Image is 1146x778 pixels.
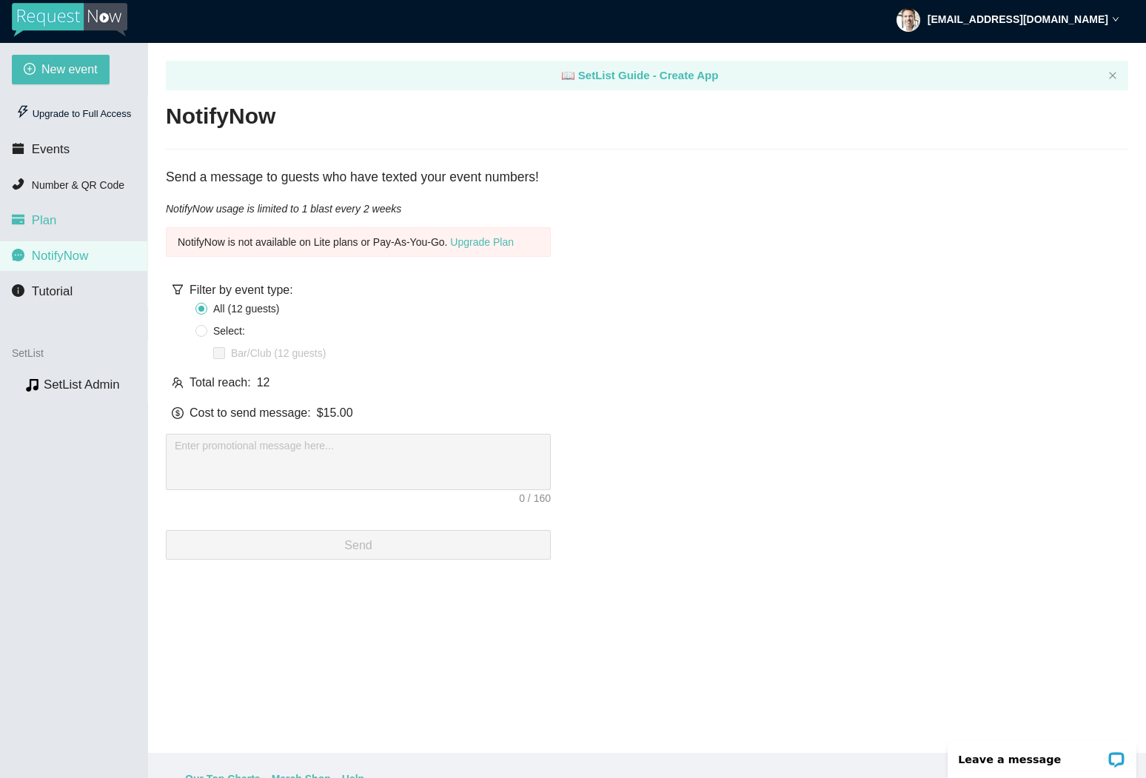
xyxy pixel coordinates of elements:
[166,201,1128,217] div: NotifyNow usage is limited to 1 blast every 2 weeks
[12,3,127,37] img: RequestNow
[928,13,1108,25] strong: [EMAIL_ADDRESS][DOMAIN_NAME]
[12,213,24,226] span: credit-card
[190,284,293,296] span: Filter by event type:
[12,142,24,155] span: calendar
[178,236,514,248] span: NotifyNow is not available on Lite plans or Pay-As-You-Go.
[1112,16,1119,23] span: down
[44,378,120,392] a: SetList Admin
[12,55,110,84] button: plus-circleNew event
[172,284,184,295] span: filter
[1108,71,1117,81] button: close
[190,373,251,392] span: Total reach:
[317,403,353,422] div: $ 15.00
[225,345,332,361] span: Bar/Club (12 guests)
[32,213,57,227] span: Plan
[32,142,70,156] span: Events
[12,284,24,297] span: info-circle
[41,60,98,78] span: New event
[32,284,73,298] span: Tutorial
[32,179,124,191] span: Number & QR Code
[12,249,24,261] span: message
[12,178,24,190] span: phone
[166,101,275,132] h2: NotifyNow
[16,105,30,118] span: thunderbolt
[12,99,135,129] div: Upgrade to Full Access
[190,403,311,422] span: Cost to send message:
[24,63,36,77] span: plus-circle
[207,301,286,317] span: All ( 12 guest s )
[257,373,270,392] span: 12
[897,8,920,32] img: c9babce2f7adf71da438a7a87ead4b19
[32,249,88,263] span: NotifyNow
[172,407,184,419] span: dollar
[1108,71,1117,80] span: close
[166,167,1128,188] div: Send a message to guests who have texted your event numbers!
[207,323,251,339] span: Select:
[561,69,719,81] a: laptop SetList Guide - Create App
[561,69,575,81] span: laptop
[450,236,514,248] a: Upgrade Plan
[172,377,184,389] span: team
[938,731,1146,778] iframe: LiveChat chat widget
